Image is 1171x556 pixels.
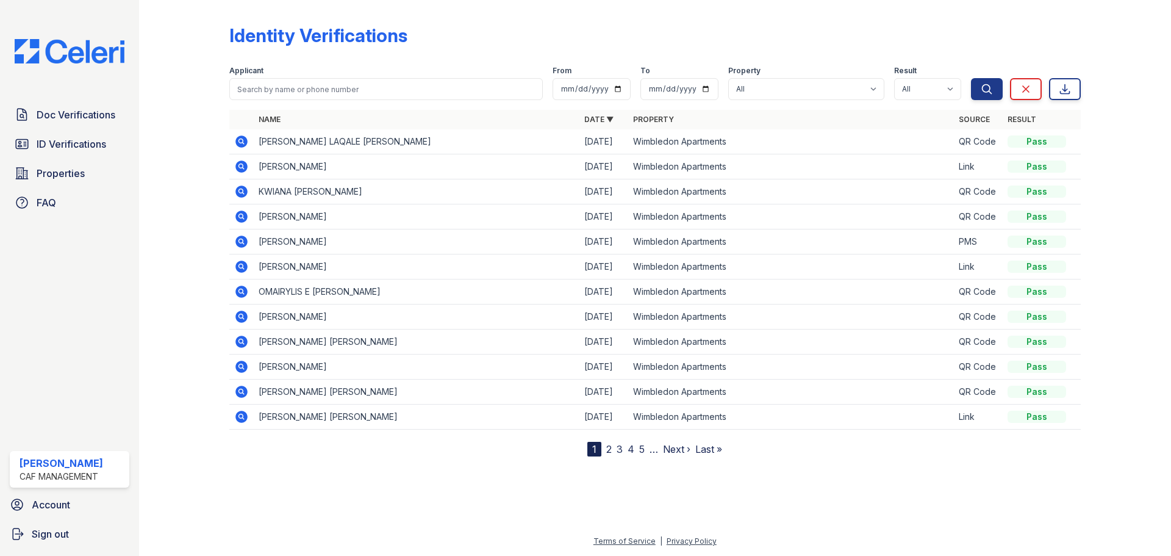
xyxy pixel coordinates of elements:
[640,66,650,76] label: To
[584,115,614,124] a: Date ▼
[1008,115,1036,124] a: Result
[593,536,656,546] a: Terms of Service
[1008,261,1066,273] div: Pass
[5,493,134,517] a: Account
[954,380,1003,405] td: QR Code
[229,78,543,100] input: Search by name or phone number
[1008,161,1066,173] div: Pass
[579,154,628,179] td: [DATE]
[954,129,1003,154] td: QR Code
[954,355,1003,380] td: QR Code
[954,154,1003,179] td: Link
[254,280,579,305] td: OMAIRYLIS E [PERSON_NAME]
[954,330,1003,355] td: QR Code
[628,443,634,455] a: 4
[32,497,70,512] span: Account
[10,132,129,156] a: ID Verifications
[20,471,103,483] div: CAF Management
[633,115,674,124] a: Property
[37,166,85,181] span: Properties
[606,443,612,455] a: 2
[1008,211,1066,223] div: Pass
[10,161,129,186] a: Properties
[628,380,954,405] td: Wimbledon Apartments
[553,66,571,76] label: From
[5,522,134,546] a: Sign out
[1008,411,1066,423] div: Pass
[628,355,954,380] td: Wimbledon Apartments
[628,229,954,255] td: Wimbledon Apartments
[650,442,658,457] span: …
[254,405,579,430] td: [PERSON_NAME] [PERSON_NAME]
[254,255,579,280] td: [PERSON_NAME]
[579,305,628,330] td: [DATE]
[628,405,954,430] td: Wimbledon Apartments
[639,443,645,455] a: 5
[254,179,579,204] td: KWIANA [PERSON_NAME]
[254,355,579,380] td: [PERSON_NAME]
[5,39,134,63] img: CE_Logo_Blue-a8612792a0a2168367f1c8372b55b34899dd931a85d93a1a3d3e32e68fde9ad4.png
[1008,186,1066,198] div: Pass
[254,305,579,330] td: [PERSON_NAME]
[1008,361,1066,373] div: Pass
[695,443,722,455] a: Last »
[667,536,717,546] a: Privacy Policy
[954,405,1003,430] td: Link
[37,137,106,151] span: ID Verifications
[37,195,56,210] span: FAQ
[579,355,628,380] td: [DATE]
[254,129,579,154] td: [PERSON_NAME] LAQALE [PERSON_NAME]
[10,103,129,127] a: Doc Verifications
[254,330,579,355] td: [PERSON_NAME] [PERSON_NAME]
[579,204,628,229] td: [DATE]
[579,280,628,305] td: [DATE]
[628,179,954,204] td: Wimbledon Apartments
[254,229,579,255] td: [PERSON_NAME]
[628,129,954,154] td: Wimbledon Apartments
[628,305,954,330] td: Wimbledon Apartments
[579,330,628,355] td: [DATE]
[617,443,623,455] a: 3
[628,330,954,355] td: Wimbledon Apartments
[254,154,579,179] td: [PERSON_NAME]
[628,255,954,280] td: Wimbledon Apartments
[579,179,628,204] td: [DATE]
[579,229,628,255] td: [DATE]
[587,442,601,457] div: 1
[628,280,954,305] td: Wimbledon Apartments
[959,115,990,124] a: Source
[1008,336,1066,348] div: Pass
[10,190,129,215] a: FAQ
[579,255,628,280] td: [DATE]
[254,204,579,229] td: [PERSON_NAME]
[579,129,628,154] td: [DATE]
[254,380,579,405] td: [PERSON_NAME] [PERSON_NAME]
[229,66,263,76] label: Applicant
[1008,311,1066,323] div: Pass
[579,380,628,405] td: [DATE]
[32,527,69,541] span: Sign out
[663,443,690,455] a: Next ›
[728,66,761,76] label: Property
[628,204,954,229] td: Wimbledon Apartments
[579,405,628,430] td: [DATE]
[259,115,281,124] a: Name
[229,24,407,46] div: Identity Verifications
[954,280,1003,305] td: QR Code
[628,154,954,179] td: Wimbledon Apartments
[37,107,115,122] span: Doc Verifications
[954,229,1003,255] td: PMS
[1008,135,1066,148] div: Pass
[954,179,1003,204] td: QR Code
[1008,386,1066,398] div: Pass
[954,255,1003,280] td: Link
[954,305,1003,330] td: QR Code
[20,456,103,471] div: [PERSON_NAME]
[1008,236,1066,248] div: Pass
[954,204,1003,229] td: QR Code
[660,536,662,546] div: |
[894,66,917,76] label: Result
[1008,286,1066,298] div: Pass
